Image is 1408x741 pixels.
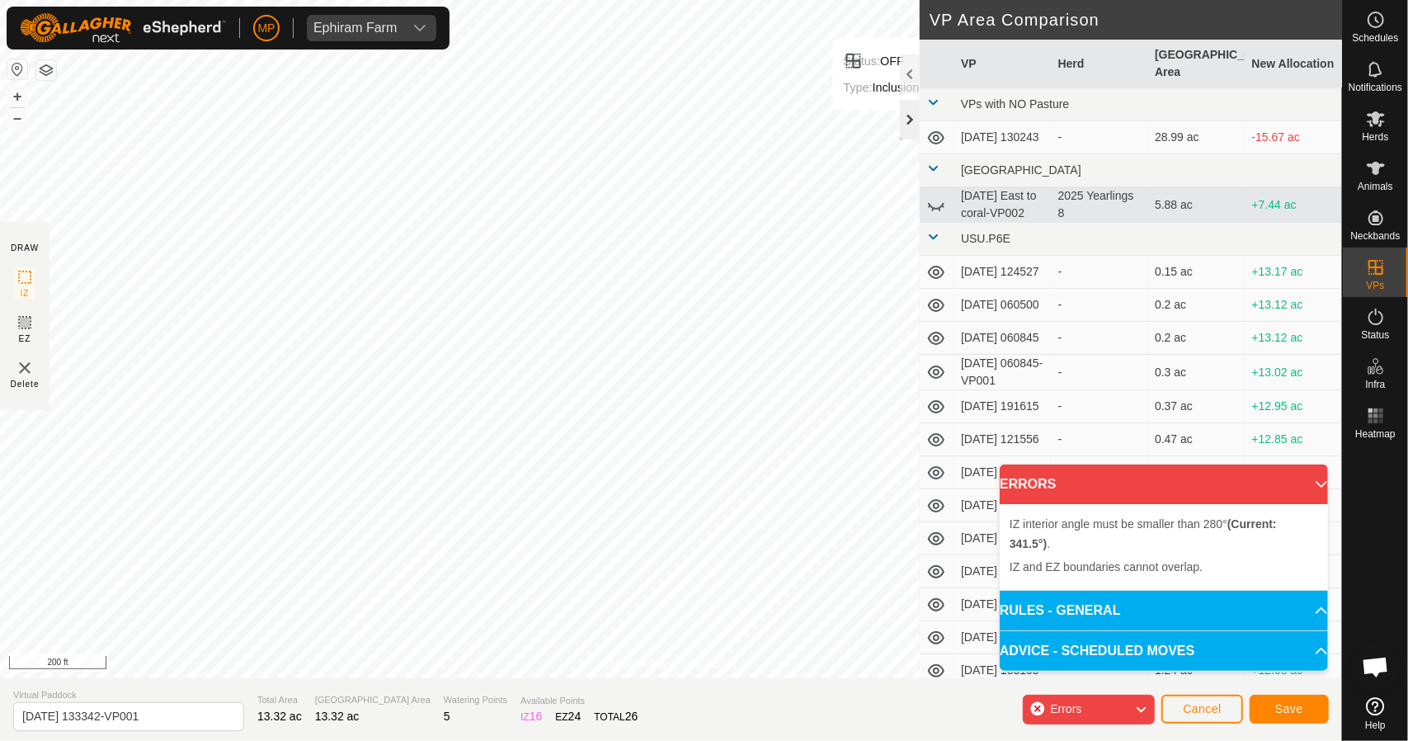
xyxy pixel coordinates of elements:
div: Open chat [1351,642,1401,691]
span: Available Points [520,694,638,708]
a: Help [1343,691,1408,737]
span: Errors [1050,702,1081,715]
span: Infra [1365,380,1385,389]
div: IZ [520,708,542,725]
td: [DATE] 092806 [954,489,1052,522]
td: +7.44 ac [1245,187,1342,223]
td: 0.2 ac [1148,289,1246,322]
div: - [1057,364,1142,381]
span: Heatmap [1355,429,1396,439]
td: 0.37 ac [1148,390,1246,423]
button: Reset Map [7,59,27,79]
button: Save [1250,695,1329,724]
div: - [1057,398,1142,415]
td: [DATE] 235740 [954,456,1052,489]
td: 0.2 ac [1148,322,1246,355]
td: 0.72 ac [1148,456,1246,489]
span: 16 [530,710,543,723]
td: [DATE] 233555 [954,621,1052,654]
p-accordion-header: RULES - GENERAL [1000,591,1328,630]
div: 2025 Yearlings 8 [1057,187,1142,222]
div: - [1057,263,1142,281]
div: DRAW [11,242,39,254]
td: +13.17 ac [1245,256,1342,289]
div: dropdown trigger [403,15,436,41]
td: +12.95 ac [1245,390,1342,423]
span: ADVICE - SCHEDULED MOVES [1000,641,1194,661]
td: [DATE] East to coral-VP002 [954,187,1052,223]
span: VPs with NO Pasture [961,97,1070,111]
span: IZ [21,287,30,300]
span: EZ [19,333,31,345]
td: [DATE] 124527 [954,256,1052,289]
img: VP [15,358,35,378]
td: [DATE] 060845 [954,322,1052,355]
span: Herds [1362,132,1388,142]
span: 26 [625,710,638,723]
div: - [1057,129,1142,146]
p-accordion-header: ADVICE - SCHEDULED MOVES [1000,631,1328,671]
span: IZ and EZ boundaries cannot overlap. [1010,560,1203,573]
div: Inclusion Zone [843,78,949,97]
span: MP [258,20,275,37]
img: Gallagher Logo [20,13,226,43]
p-accordion-content: ERRORS [1000,504,1328,590]
td: 0.15 ac [1148,256,1246,289]
span: [GEOGRAPHIC_DATA] [961,163,1081,177]
div: - [1057,296,1142,314]
td: 0.47 ac [1148,423,1246,456]
span: Delete [11,378,40,390]
span: Total Area [257,693,302,707]
td: 5.88 ac [1148,187,1246,223]
td: [DATE] 231050 [954,588,1052,621]
div: Ephiram Farm [313,21,397,35]
div: OFF [843,51,949,71]
span: Virtual Paddock [13,688,244,702]
div: - [1057,431,1142,448]
button: Map Layers [36,60,56,80]
td: -15.67 ac [1245,121,1342,154]
a: Contact Us [687,657,736,672]
td: [DATE] 150626 [954,522,1052,555]
span: ERRORS [1000,474,1056,494]
button: Cancel [1161,695,1243,724]
span: Notifications [1349,83,1402,92]
th: [GEOGRAPHIC_DATA] Area [1148,40,1246,88]
td: [DATE] 060500 [954,289,1052,322]
span: RULES - GENERAL [1000,601,1121,621]
button: – [7,108,27,128]
a: Privacy Policy [605,657,667,672]
div: EZ [555,708,581,725]
span: Status [1361,330,1389,340]
span: Schedules [1352,33,1398,43]
td: 0.3 ac [1148,355,1246,390]
td: [DATE] 174751 [954,555,1052,588]
td: [DATE] 060845-VP001 [954,355,1052,390]
p-accordion-header: ERRORS [1000,465,1328,504]
span: 5 [444,710,450,723]
span: IZ interior angle must be smaller than 280° . [1010,517,1277,550]
span: Watering Points [444,693,507,707]
span: Save [1275,702,1303,715]
td: [DATE] 121556 [954,423,1052,456]
td: 28.99 ac [1148,121,1246,154]
th: Herd [1051,40,1148,88]
span: 13.32 ac [315,710,360,723]
h2: VP Area Comparison [930,10,1342,30]
span: [GEOGRAPHIC_DATA] Area [315,693,431,707]
span: VPs [1366,281,1384,290]
label: Type: [843,81,872,94]
span: 24 [568,710,582,723]
span: Help [1365,720,1386,730]
span: Neckbands [1350,231,1400,241]
span: USU.P6E [961,232,1010,245]
span: Animals [1358,182,1393,191]
td: +13.12 ac [1245,322,1342,355]
span: 13.32 ac [257,710,302,723]
th: New Allocation [1245,40,1342,88]
span: Ephiram Farm [307,15,403,41]
td: [DATE] 130243 [954,121,1052,154]
button: + [7,87,27,106]
th: VP [954,40,1052,88]
td: [DATE] 183103 [954,654,1052,687]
